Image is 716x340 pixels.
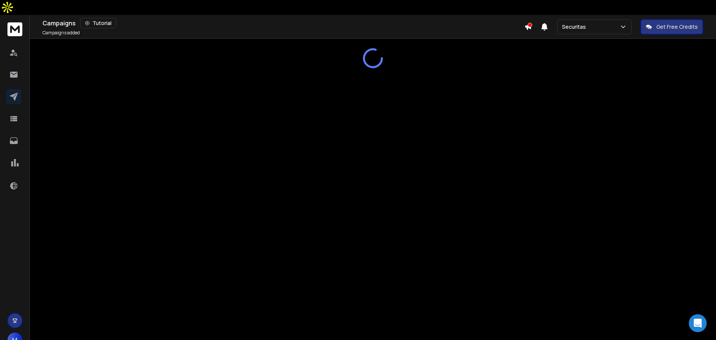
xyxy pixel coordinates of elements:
div: Campaigns [43,18,524,28]
button: Get Free Credits [641,19,703,34]
p: Get Free Credits [656,23,698,31]
p: Campaigns added [43,30,80,36]
button: Tutorial [80,18,116,28]
p: Securitas [562,23,589,31]
div: Open Intercom Messenger [689,314,707,332]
